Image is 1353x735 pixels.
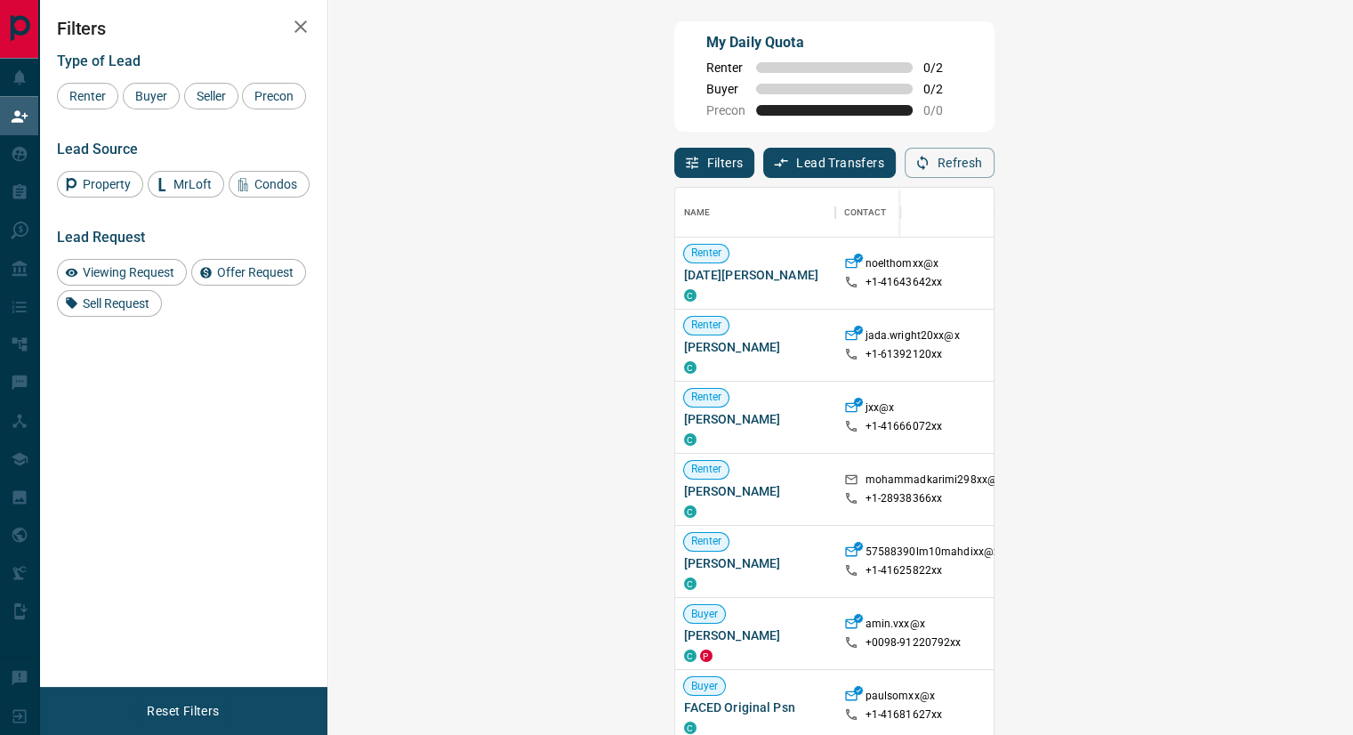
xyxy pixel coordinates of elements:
span: Precon [248,89,300,103]
span: Buyer [706,82,745,96]
div: condos.ca [684,505,697,518]
span: Lead Request [57,229,145,246]
span: [PERSON_NAME] [684,626,826,644]
div: Seller [184,83,238,109]
span: Seller [190,89,232,103]
button: Filters [674,148,755,178]
span: Buyer [684,607,726,622]
div: condos.ca [684,433,697,446]
div: Viewing Request [57,259,187,286]
p: 57588390lm10mahdixx@x [866,545,1000,563]
div: property.ca [700,650,713,662]
span: [DATE][PERSON_NAME] [684,266,826,284]
div: condos.ca [684,289,697,302]
span: Condos [248,177,303,191]
span: Type of Lead [57,52,141,69]
span: [PERSON_NAME] [684,338,826,356]
span: Sell Request [77,296,156,311]
span: Lead Source [57,141,138,157]
div: Buyer [123,83,180,109]
span: [PERSON_NAME] [684,410,826,428]
button: Lead Transfers [763,148,896,178]
span: 0 / 0 [923,103,962,117]
span: 0 / 2 [923,61,962,75]
button: Refresh [905,148,995,178]
div: condos.ca [684,650,697,662]
div: condos.ca [684,361,697,374]
span: Property [77,177,137,191]
div: Renter [57,83,118,109]
span: Renter [684,390,729,405]
p: +1- 41625822xx [866,563,943,578]
p: jada.wright20xx@x [866,328,960,347]
div: Precon [242,83,306,109]
div: Name [684,188,711,238]
p: jxx@x [866,400,895,419]
p: +0098- 91220792xx [866,635,962,650]
div: condos.ca [684,577,697,590]
span: Viewing Request [77,265,181,279]
div: condos.ca [684,722,697,734]
div: Contact [844,188,887,238]
span: 0 / 2 [923,82,962,96]
span: Renter [684,462,729,477]
button: Reset Filters [135,696,230,726]
span: Renter [63,89,112,103]
p: mohammadkarimi298xx@x [866,472,1003,491]
p: +1- 41666072xx [866,419,943,434]
span: Buyer [129,89,173,103]
span: Renter [684,318,729,333]
p: noelthomxx@x [866,256,939,275]
p: My Daily Quota [706,32,962,53]
p: +1- 41681627xx [866,707,943,723]
span: Renter [684,534,729,549]
span: Buyer [684,679,726,694]
span: Renter [684,246,729,261]
div: Name [675,188,835,238]
span: Offer Request [211,265,300,279]
div: Condos [229,171,310,198]
p: paulsomxx@x [866,689,935,707]
span: Renter [706,61,745,75]
span: [PERSON_NAME] [684,482,826,500]
span: Precon [706,103,745,117]
p: amin.vxx@x [866,617,925,635]
div: MrLoft [148,171,224,198]
div: Sell Request [57,290,162,317]
p: +1- 41643642xx [866,275,943,290]
div: Property [57,171,143,198]
p: +1- 61392120xx [866,347,943,362]
span: MrLoft [167,177,218,191]
h2: Filters [57,18,310,39]
p: +1- 28938366xx [866,491,943,506]
span: [PERSON_NAME] [684,554,826,572]
span: FACED Original Psn [684,699,826,716]
div: Offer Request [191,259,306,286]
